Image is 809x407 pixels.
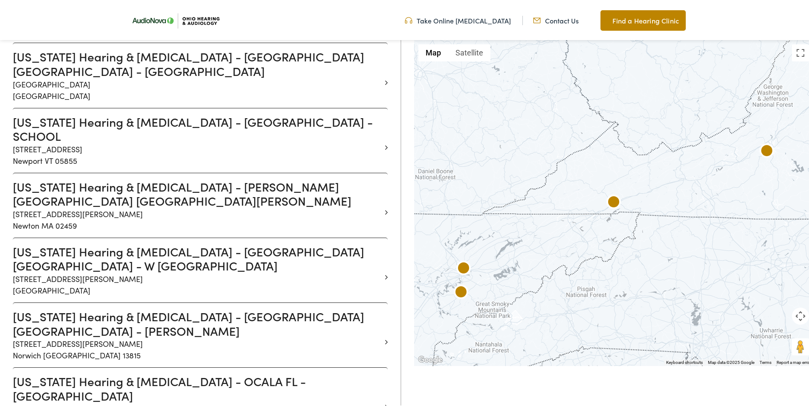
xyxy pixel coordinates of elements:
[600,9,686,29] a: Find a Hearing Clinic
[13,77,381,100] p: [GEOGRAPHIC_DATA] [GEOGRAPHIC_DATA]
[13,48,381,76] h3: [US_STATE] Hearing & [MEDICAL_DATA] - [GEOGRAPHIC_DATA] [GEOGRAPHIC_DATA] - [GEOGRAPHIC_DATA]
[533,14,579,23] a: Contact Us
[13,308,381,336] h3: [US_STATE] Hearing & [MEDICAL_DATA] - [GEOGRAPHIC_DATA] [GEOGRAPHIC_DATA] - [PERSON_NAME]
[13,113,381,142] h3: [US_STATE] Hearing & [MEDICAL_DATA] - [GEOGRAPHIC_DATA] - SCHOOL
[13,178,381,230] a: [US_STATE] Hearing & [MEDICAL_DATA] - [PERSON_NAME][GEOGRAPHIC_DATA] [GEOGRAPHIC_DATA][PERSON_NAM...
[13,336,381,359] p: [STREET_ADDRESS][PERSON_NAME] Norwich [GEOGRAPHIC_DATA] 13815
[13,142,381,165] p: [STREET_ADDRESS] Newport VT 05855
[533,14,541,23] img: Mail icon representing email contact with Ohio Hearing in Cincinnati, OH
[13,178,381,206] h3: [US_STATE] Hearing & [MEDICAL_DATA] - [PERSON_NAME][GEOGRAPHIC_DATA] [GEOGRAPHIC_DATA][PERSON_NAME]
[13,243,381,271] h3: [US_STATE] Hearing & [MEDICAL_DATA] - [GEOGRAPHIC_DATA] [GEOGRAPHIC_DATA] - W [GEOGRAPHIC_DATA]
[405,14,412,23] img: Headphones icone to schedule online hearing test in Cincinnati, OH
[13,113,381,165] a: [US_STATE] Hearing & [MEDICAL_DATA] - [GEOGRAPHIC_DATA] - SCHOOL [STREET_ADDRESS]Newport VT 05855
[13,243,381,294] a: [US_STATE] Hearing & [MEDICAL_DATA] - [GEOGRAPHIC_DATA] [GEOGRAPHIC_DATA] - W [GEOGRAPHIC_DATA] [...
[405,14,511,23] a: Take Online [MEDICAL_DATA]
[13,308,381,359] a: [US_STATE] Hearing & [MEDICAL_DATA] - [GEOGRAPHIC_DATA] [GEOGRAPHIC_DATA] - [PERSON_NAME] [STREET...
[13,48,381,99] a: [US_STATE] Hearing & [MEDICAL_DATA] - [GEOGRAPHIC_DATA] [GEOGRAPHIC_DATA] - [GEOGRAPHIC_DATA] [GE...
[13,372,381,401] h3: [US_STATE] Hearing & [MEDICAL_DATA] - OCALA FL - [GEOGRAPHIC_DATA]
[600,14,608,24] img: Map pin icon to find Ohio Hearing & Audiology in Cincinnati, OH
[13,206,381,230] p: [STREET_ADDRESS][PERSON_NAME] Newton MA 02459
[13,271,381,294] p: [STREET_ADDRESS][PERSON_NAME] [GEOGRAPHIC_DATA]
